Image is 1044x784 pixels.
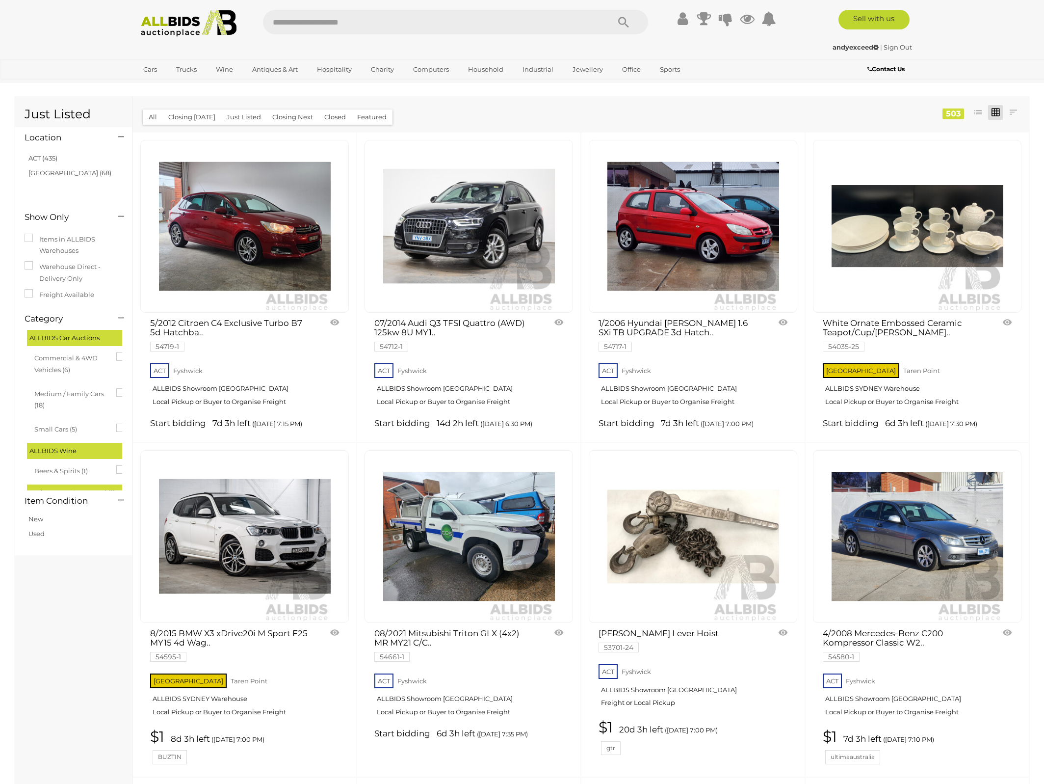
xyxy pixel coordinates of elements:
[159,140,331,312] img: 5/2012 Citroen C4 Exclusive Turbo B7 5d Hatchback Red 1.6L
[34,386,108,411] span: Medium / Family Cars (18)
[374,729,566,740] a: Start bidding 6d 3h left ([DATE] 7:35 PM)
[140,450,349,623] a: 8/2015 BMW X3 xDrive20i M Sport F25 MY15 4d Wagon Alpine White Turbo 2.0L
[246,61,304,78] a: Antiques & Art
[823,418,1014,430] a: Start bidding 6d 3h left ([DATE] 7:30 PM)
[311,61,358,78] a: Hospitality
[838,10,910,29] a: Sell with us
[599,360,790,413] a: ACT Fyshwick ALLBIDS Showroom [GEOGRAPHIC_DATA] Local Pickup or Buyer to Organise Freight
[318,109,352,125] button: Closed
[150,360,341,413] a: ACT Fyshwick ALLBIDS Showroom [GEOGRAPHIC_DATA] Local Pickup or Buyer to Organise Freight
[27,443,130,459] div: ALLBIDS Wine
[159,451,331,622] img: 8/2015 BMW X3 xDrive20i M Sport F25 MY15 4d Wagon Alpine White Turbo 2.0L
[34,421,108,435] span: Small Cars (5)
[27,485,130,501] div: Antiques, Art & Memorabilia
[516,61,560,78] a: Industrial
[28,154,57,162] a: ACT (435)
[813,140,1021,313] a: White Ornate Embossed Ceramic Teapot/Cup/Dessert Set & LUZERNE Multi-Purpose Serving Plates
[28,530,45,538] a: Used
[170,61,203,78] a: Trucks
[365,450,573,623] a: 08/2021 Mitsubishi Triton GLX (4x2) MR MY21 C/Chas White 2.4L
[25,289,94,300] label: Freight Available
[823,360,1014,413] a: [GEOGRAPHIC_DATA] Taren Point ALLBIDS SYDNEY Warehouse Local Pickup or Buyer to Organise Freight
[589,450,797,623] a: CM Puller Lever Hoist
[823,319,983,350] a: White Ornate Embossed Ceramic Teapot/Cup/[PERSON_NAME].. 54035-25
[653,61,686,78] a: Sports
[137,78,219,94] a: [GEOGRAPHIC_DATA]
[25,234,122,257] label: Items in ALLBIDS Warehouses
[823,629,983,660] a: 4/2008 Mercedes-Benz C200 Kompressor Classic W2.. 54580-1
[351,109,392,125] button: Featured
[374,319,534,350] a: 07/2014 Audi Q3 TFSI Quattro (AWD) 125kw 8U MY1.. 54712-1
[137,61,163,78] a: Cars
[832,140,1003,312] img: White Ornate Embossed Ceramic Teapot/Cup/Dessert Set & LUZERNE Multi-Purpose Serving Plates
[150,671,341,724] a: [GEOGRAPHIC_DATA] Taren Point ALLBIDS SYDNEY Warehouse Local Pickup or Buyer to Organise Freight
[25,261,122,284] label: Warehouse Direct - Delivery Only
[150,729,341,764] a: $1 8d 3h left ([DATE] 7:00 PM) BUZTIN
[880,43,882,51] span: |
[374,629,534,660] a: 08/2021 Mitsubishi Triton GLX (4x2) MR MY21 C/C.. 54661-1
[833,43,880,51] a: andyexceed
[162,109,221,125] button: Closing [DATE]
[383,140,555,312] img: 07/2014 Audi Q3 TFSI Quattro (AWD) 125kw 8U MY14 4d Wagon Phantom Black Pearl Turbo 2.0L
[599,629,758,651] a: [PERSON_NAME] Lever Hoist 53701-24
[383,451,555,622] img: 08/2021 Mitsubishi Triton GLX (4x2) MR MY21 C/Chas White 2.4L
[28,515,43,523] a: New
[607,140,779,312] img: 1/2006 Hyundai Getz 1.6 SXi TB UPGRADE 3d Hatchback Red 1.6L
[150,418,341,430] a: Start bidding 7d 3h left ([DATE] 7:15 PM)
[813,450,1021,623] a: 4/2008 Mercedes-Benz C200 Kompressor Classic W204 4d Sedan Grey 1.8L
[365,140,573,313] a: 07/2014 Audi Q3 TFSI Quattro (AWD) 125kw 8U MY14 4d Wagon Phantom Black Pearl Turbo 2.0L
[25,108,122,126] h1: Just Listed
[374,360,566,413] a: ACT Fyshwick ALLBIDS Showroom [GEOGRAPHIC_DATA] Local Pickup or Buyer to Organise Freight
[374,671,566,724] a: ACT Fyshwick ALLBIDS Showroom [GEOGRAPHIC_DATA] Local Pickup or Buyer to Organise Freight
[599,719,790,755] a: $1 20d 3h left ([DATE] 7:00 PM) gtr
[823,729,1014,764] a: $1 7d 3h left ([DATE] 7:10 PM) ultimaaustralia
[942,108,964,119] div: 503
[599,319,758,350] a: 1/2006 Hyundai [PERSON_NAME] 1.6 SXi TB UPGRADE 3d Hatch.. 54717-1
[599,10,648,34] button: Search
[616,61,647,78] a: Office
[34,350,108,376] span: Commercial & 4WD Vehicles (6)
[462,61,510,78] a: Household
[150,319,310,350] a: 5/2012 Citroen C4 Exclusive Turbo B7 5d Hatchba.. 54719-1
[599,661,790,714] a: ACT Fyshwick ALLBIDS Showroom [GEOGRAPHIC_DATA] Freight or Local Pickup
[566,61,609,78] a: Jewellery
[25,213,104,222] h4: Show Only
[28,169,111,177] a: [GEOGRAPHIC_DATA] (68)
[150,629,310,660] a: 8/2015 BMW X3 xDrive20i M Sport F25 MY15 4d Wag.. 54595-1
[867,65,905,73] b: Contact Us
[867,64,907,75] a: Contact Us
[25,133,104,142] h4: Location
[832,451,1003,622] img: 4/2008 Mercedes-Benz C200 Kompressor Classic W204 4d Sedan Grey 1.8L
[884,43,912,51] a: Sign Out
[266,109,319,125] button: Closing Next
[140,140,349,313] a: 5/2012 Citroen C4 Exclusive Turbo B7 5d Hatchback Red 1.6L
[599,418,790,430] a: Start bidding 7d 3h left ([DATE] 7:00 PM)
[209,61,239,78] a: Wine
[407,61,455,78] a: Computers
[25,314,104,324] h4: Category
[589,140,797,313] a: 1/2006 Hyundai Getz 1.6 SXi TB UPGRADE 3d Hatchback Red 1.6L
[221,109,267,125] button: Just Listed
[374,418,566,430] a: Start bidding 14d 2h left ([DATE] 6:30 PM)
[833,43,879,51] strong: andyexceed
[823,671,1014,724] a: ACT Fyshwick ALLBIDS Showroom [GEOGRAPHIC_DATA] Local Pickup or Buyer to Organise Freight
[365,61,400,78] a: Charity
[25,496,104,506] h4: Item Condition
[607,451,779,622] img: CM Puller Lever Hoist
[143,109,163,125] button: All
[135,10,242,37] img: Allbids.com.au
[34,463,108,477] span: Beers & Spirits (1)
[27,330,130,346] div: ALLBIDS Car Auctions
